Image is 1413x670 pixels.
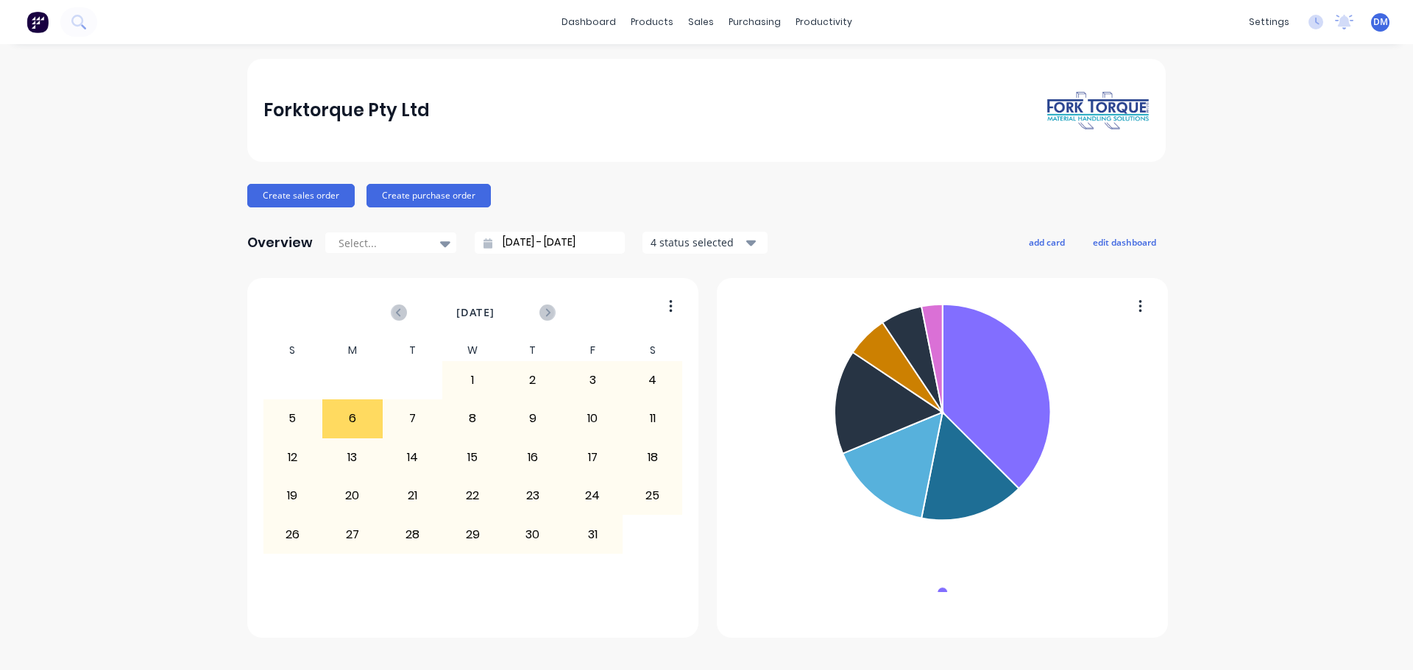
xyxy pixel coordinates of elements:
div: sales [681,11,721,33]
button: 4 status selected [642,232,768,254]
div: T [503,340,563,361]
div: S [623,340,683,361]
div: 8 [443,400,502,437]
a: dashboard [554,11,623,33]
div: 17 [563,439,622,476]
div: 4 status selected [651,235,743,250]
div: 9 [503,400,562,437]
div: 12 [263,439,322,476]
div: products [623,11,681,33]
div: 28 [383,516,442,552]
div: 14 [383,439,442,476]
div: W [442,340,503,361]
div: 18 [623,439,682,476]
div: Overview [247,228,313,257]
div: 16 [503,439,562,476]
div: S [263,340,323,361]
div: 19 [263,477,322,514]
button: add card [1019,232,1074,252]
div: 24 [563,477,622,514]
div: 22 [443,477,502,514]
div: 1 [443,362,502,399]
span: [DATE] [456,304,495,321]
div: 21 [383,477,442,514]
div: productivity [788,11,860,33]
div: settings [1242,11,1297,33]
div: 7 [383,400,442,437]
div: 31 [563,516,622,552]
div: M [322,340,383,361]
div: 3 [563,362,622,399]
div: 26 [263,516,322,552]
div: 10 [563,400,622,437]
div: purchasing [721,11,788,33]
div: 29 [443,516,502,552]
div: 15 [443,439,502,476]
div: 20 [323,477,382,514]
div: 13 [323,439,382,476]
span: DM [1373,15,1388,29]
div: F [562,340,623,361]
button: Create purchase order [366,184,491,207]
div: 27 [323,516,382,552]
div: 2 [503,362,562,399]
div: T [383,340,443,361]
button: edit dashboard [1083,232,1166,252]
div: 25 [623,477,682,514]
div: 30 [503,516,562,552]
div: 6 [323,400,382,437]
button: Create sales order [247,184,355,207]
div: 11 [623,400,682,437]
div: 5 [263,400,322,437]
img: Factory [26,11,49,33]
div: 4 [623,362,682,399]
img: Forktorque Pty Ltd [1047,90,1150,131]
div: Forktorque Pty Ltd [263,96,430,125]
div: 23 [503,477,562,514]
